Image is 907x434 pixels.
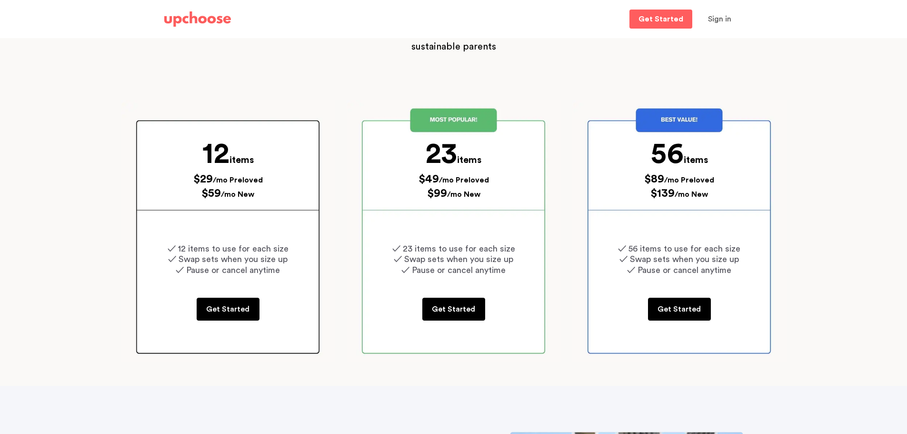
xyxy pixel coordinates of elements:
[651,140,684,168] span: 56
[422,298,485,321] a: Get Started
[629,10,692,29] a: Get Started
[394,255,513,263] span: ✓ Swap sets when you size up
[457,155,481,165] span: items
[619,255,739,263] span: ✓ Swap sets when you size up
[392,244,515,253] span: ✓ 23 items to use for each size
[202,140,229,168] span: 12
[197,298,259,321] a: Get Started
[664,176,714,184] span: /mo Preloved
[193,173,213,185] span: $29
[648,298,711,321] a: Get Started
[644,173,664,185] span: $89
[168,255,288,263] span: ✓ Swap sets when you size up
[447,191,480,198] span: /mo New
[638,15,683,23] p: Get Started
[650,188,675,199] span: $139
[164,11,231,27] img: UpChoose
[618,244,740,253] span: ✓ 56 items to use for each size
[168,244,289,253] span: ✓ 12 items to use for each size
[658,303,701,315] p: Get Started
[419,173,439,185] span: $49
[696,10,743,29] button: Sign in
[285,27,622,51] span: Choose a plan based on how many items you need, and join our community of sustainable parents
[206,303,249,315] p: Get Started
[176,266,280,274] span: ✓ Pause or cancel anytime
[675,191,708,198] span: /mo New
[229,155,254,165] span: items
[213,176,263,184] span: /mo Preloved
[427,188,447,199] span: $99
[401,266,506,274] span: ✓ Pause or cancel anytime
[439,176,489,184] span: /mo Preloved
[426,140,457,168] span: 23
[708,15,731,23] span: Sign in
[627,266,731,274] span: ✓ Pause or cancel anytime
[201,188,221,199] span: $59
[684,155,708,165] span: items
[432,303,475,315] p: Get Started
[164,10,231,29] a: UpChoose
[221,191,254,198] span: /mo New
